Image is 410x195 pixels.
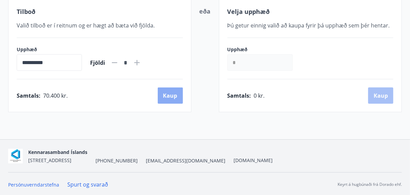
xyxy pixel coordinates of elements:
span: 70.400 kr. [43,92,68,99]
span: 0 kr. [254,92,265,99]
span: [PHONE_NUMBER] [96,157,138,164]
span: Samtals : [17,92,40,99]
label: Upphæð [227,46,300,53]
span: Kennarasamband Íslands [28,149,87,155]
button: Kaup [158,87,183,104]
a: Spurt og svarað [67,181,108,188]
span: Þú getur einnig valið að kaupa fyrir þá upphæð sem þér hentar. [227,22,390,29]
span: Tilboð [17,7,35,16]
span: Samtals : [227,92,251,99]
a: [DOMAIN_NAME] [234,157,273,163]
span: [STREET_ADDRESS] [28,157,71,163]
img: AOgasd1zjyUWmx8qB2GFbzp2J0ZxtdVPFY0E662R.png [8,149,23,163]
a: Persónuverndarstefna [8,181,59,188]
span: Velja upphæð [227,7,270,16]
label: Upphæð [17,46,82,53]
p: Keyrt á hugbúnaði frá Dorado ehf. [338,181,402,188]
span: Valið tilboð er í reitnum og er hægt að bæta við fjölda. [17,22,155,29]
span: eða [200,7,211,15]
span: Fjöldi [90,59,105,66]
span: [EMAIL_ADDRESS][DOMAIN_NAME] [146,157,225,164]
